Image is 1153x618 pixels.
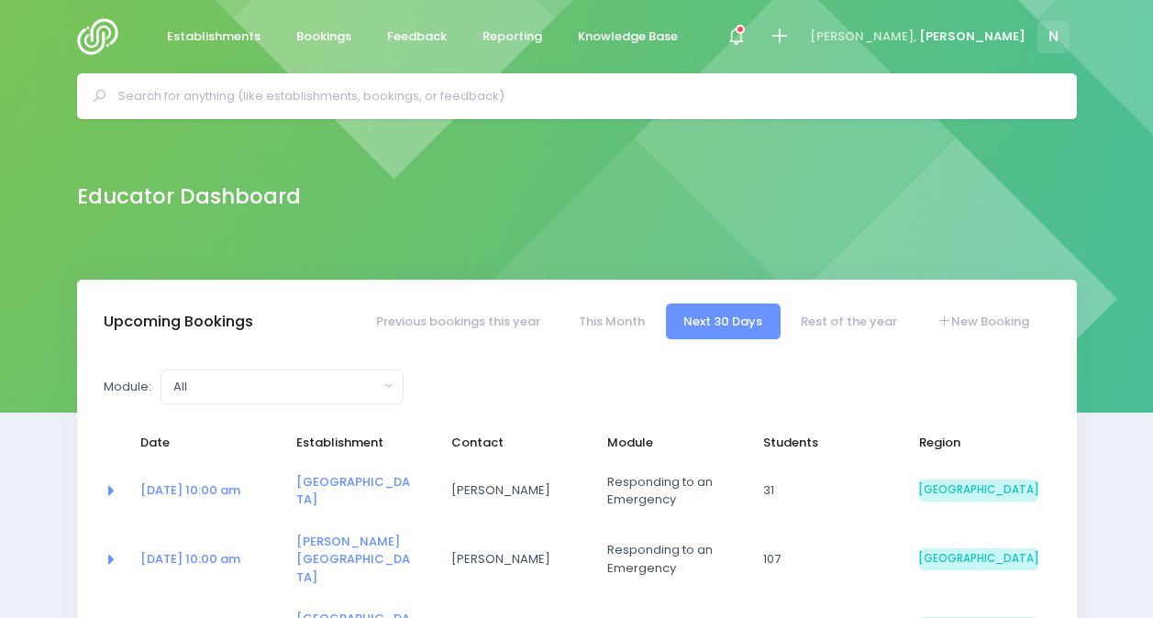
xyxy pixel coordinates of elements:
span: 107 [763,550,882,568]
img: Logo [77,18,129,55]
span: Responding to an Emergency [607,473,726,509]
span: Establishments [167,28,261,46]
td: South Island [907,521,1050,599]
h2: Educator Dashboard [77,184,301,209]
a: Reporting [468,19,558,55]
td: <a href="https://app.stjis.org.nz/establishments/204809" class="font-weight-bold">Lumsden School</a> [284,521,440,599]
span: [GEOGRAPHIC_DATA] [919,548,1038,570]
div: All [173,378,380,396]
td: Lana Stevens [439,521,595,599]
span: Region [919,434,1038,452]
td: 107 [751,521,907,599]
label: Module: [104,378,151,396]
td: Responding to an Emergency [595,521,751,599]
td: <a href="https://app.stjis.org.nz/bookings/524061" class="font-weight-bold">21 Oct at 10:00 am</a> [128,461,284,521]
td: 31 [751,461,907,521]
span: Module [607,434,726,452]
a: [PERSON_NAME][GEOGRAPHIC_DATA] [296,533,410,586]
td: Responding to an Emergency [595,461,751,521]
td: South Island [907,461,1050,521]
button: All [161,370,404,404]
span: Knowledge Base [578,28,678,46]
a: Feedback [372,19,462,55]
a: Establishments [152,19,276,55]
a: This Month [560,303,662,339]
span: 31 [763,481,882,500]
td: Angie Campbell [439,461,595,521]
span: Establishment [296,434,416,452]
a: Bookings [282,19,367,55]
a: [DATE] 10:00 am [140,550,240,568]
h3: Upcoming Bookings [104,313,253,331]
span: Date [140,434,260,452]
a: Next 30 Days [666,303,781,339]
span: [PERSON_NAME] [451,550,571,568]
a: Knowledge Base [563,19,693,55]
a: [DATE] 10:00 am [140,481,240,499]
span: N [1037,21,1070,53]
span: [PERSON_NAME], [810,28,916,46]
td: <a href="https://app.stjis.org.nz/bookings/524210" class="font-weight-bold">22 Oct at 10:00 am</a> [128,521,284,599]
input: Search for anything (like establishments, bookings, or feedback) [118,83,1051,110]
a: New Booking [918,303,1047,339]
span: Bookings [296,28,351,46]
span: [PERSON_NAME] [451,481,571,500]
span: [PERSON_NAME] [919,28,1026,46]
span: [GEOGRAPHIC_DATA] [919,480,1038,502]
span: Contact [451,434,571,452]
span: Students [763,434,882,452]
span: Feedback [387,28,447,46]
a: [GEOGRAPHIC_DATA] [296,473,410,509]
span: Responding to an Emergency [607,541,726,577]
a: Previous bookings this year [358,303,558,339]
td: <a href="https://app.stjis.org.nz/establishments/205844" class="font-weight-bold">Mararoa School</a> [284,461,440,521]
span: Reporting [482,28,542,46]
a: Rest of the year [783,303,915,339]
